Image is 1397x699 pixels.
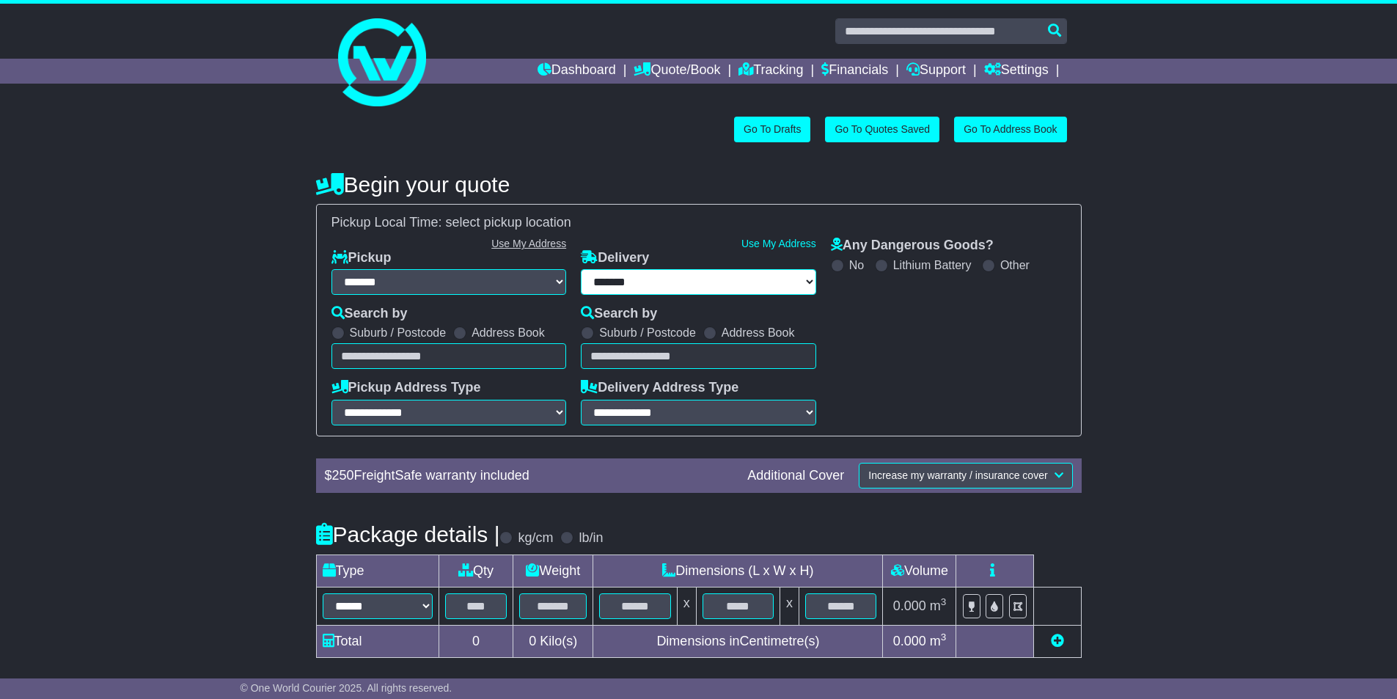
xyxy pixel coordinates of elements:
td: Weight [513,555,593,587]
a: Use My Address [741,238,816,249]
a: Go To Drafts [734,117,810,142]
label: Suburb / Postcode [350,326,447,340]
span: select pickup location [446,215,571,230]
label: Delivery [581,250,649,266]
td: Kilo(s) [513,625,593,657]
span: Increase my warranty / insurance cover [868,469,1047,481]
button: Increase my warranty / insurance cover [859,463,1072,488]
div: Additional Cover [740,468,851,484]
td: Total [316,625,439,657]
a: Financials [821,59,888,84]
td: Dimensions (L x W x H) [593,555,883,587]
sup: 3 [941,596,947,607]
label: kg/cm [518,530,553,546]
label: Search by [331,306,408,322]
span: © One World Courier 2025. All rights reserved. [241,682,452,694]
div: $ FreightSafe warranty included [318,468,741,484]
label: Address Book [472,326,545,340]
td: Qty [439,555,513,587]
label: lb/in [579,530,603,546]
sup: 3 [941,632,947,643]
label: Suburb / Postcode [599,326,696,340]
span: 0.000 [893,599,926,613]
label: Other [1000,258,1030,272]
label: Any Dangerous Goods? [831,238,994,254]
td: x [677,587,696,625]
a: Tracking [738,59,803,84]
span: m [930,634,947,648]
td: Type [316,555,439,587]
span: 0.000 [893,634,926,648]
span: 250 [332,468,354,483]
label: Search by [581,306,657,322]
a: Go To Quotes Saved [825,117,939,142]
label: Delivery Address Type [581,380,738,396]
label: Lithium Battery [893,258,972,272]
a: Support [906,59,966,84]
span: m [930,599,947,613]
a: Add new item [1051,634,1064,648]
td: 0 [439,625,513,657]
label: No [849,258,864,272]
div: Pickup Local Time: [324,215,1074,231]
label: Pickup Address Type [331,380,481,396]
a: Settings [984,59,1049,84]
a: Use My Address [491,238,566,249]
label: Pickup [331,250,392,266]
a: Quote/Book [634,59,720,84]
a: Dashboard [538,59,616,84]
td: Volume [883,555,956,587]
h4: Begin your quote [316,172,1082,197]
a: Go To Address Book [954,117,1066,142]
span: 0 [529,634,536,648]
td: Dimensions in Centimetre(s) [593,625,883,657]
label: Address Book [722,326,795,340]
h4: Package details | [316,522,500,546]
td: x [780,587,799,625]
